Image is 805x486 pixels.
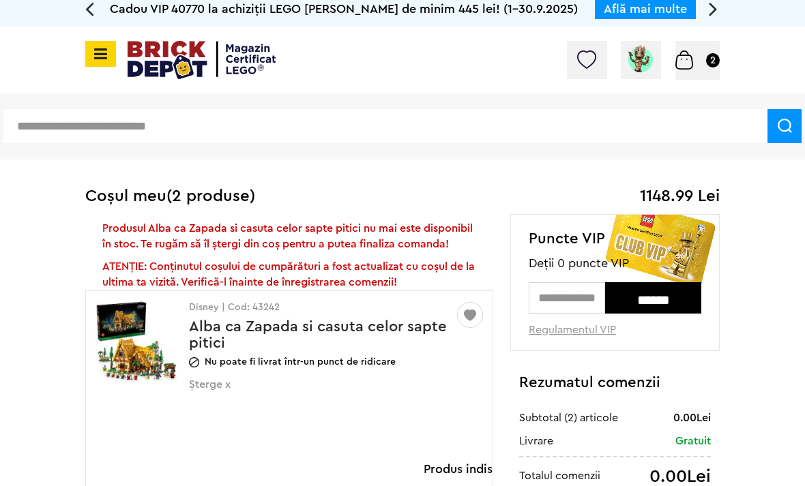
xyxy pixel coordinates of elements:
a: Alba ca Zapada si casuta celor sapte pitici [189,319,447,350]
div: 0.00Lei [673,410,711,426]
a: Regulamentul VIP [529,324,616,335]
span: (2 produse) [166,188,255,204]
p: 1148.99 Lei [640,187,720,206]
p: Produsul Alba ca Zapada si casuta celor sapte pitici nu mai este disponibil în stoc. Te rugăm să ... [102,221,478,252]
span: Șterge x [189,378,438,406]
span: Rezumatul comenzii [519,375,660,390]
p: Disney | Cod: 43242 [189,303,472,312]
div: Produs indisponibil [164,463,532,476]
small: 2 [706,53,720,67]
span: Deții 0 puncte VIP [529,256,701,271]
a: Află mai multe [604,3,687,15]
div: Livrare [519,433,553,449]
div: Gratuit [675,433,711,449]
h1: Coșul meu [85,187,255,206]
div: Subtotal (2) articole [519,410,618,426]
img: Alba ca Zapada si casuta celor sapte pitici [96,291,179,393]
span: Cadou VIP 40770 la achiziții LEGO [PERSON_NAME] de minim 445 lei! (1-30.9.2025) [110,3,578,15]
div: 0.00Lei [649,468,711,486]
div: ATENȚIE: Conținutul coșului de cumpărături a fost actualizat cu coșul de la ultima ta vizită. Ver... [102,259,478,290]
div: Totalul comenzii [519,468,600,484]
p: Nu poate fi livrat într-un punct de ridicare [189,357,472,367]
span: Puncte VIP [529,229,701,249]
